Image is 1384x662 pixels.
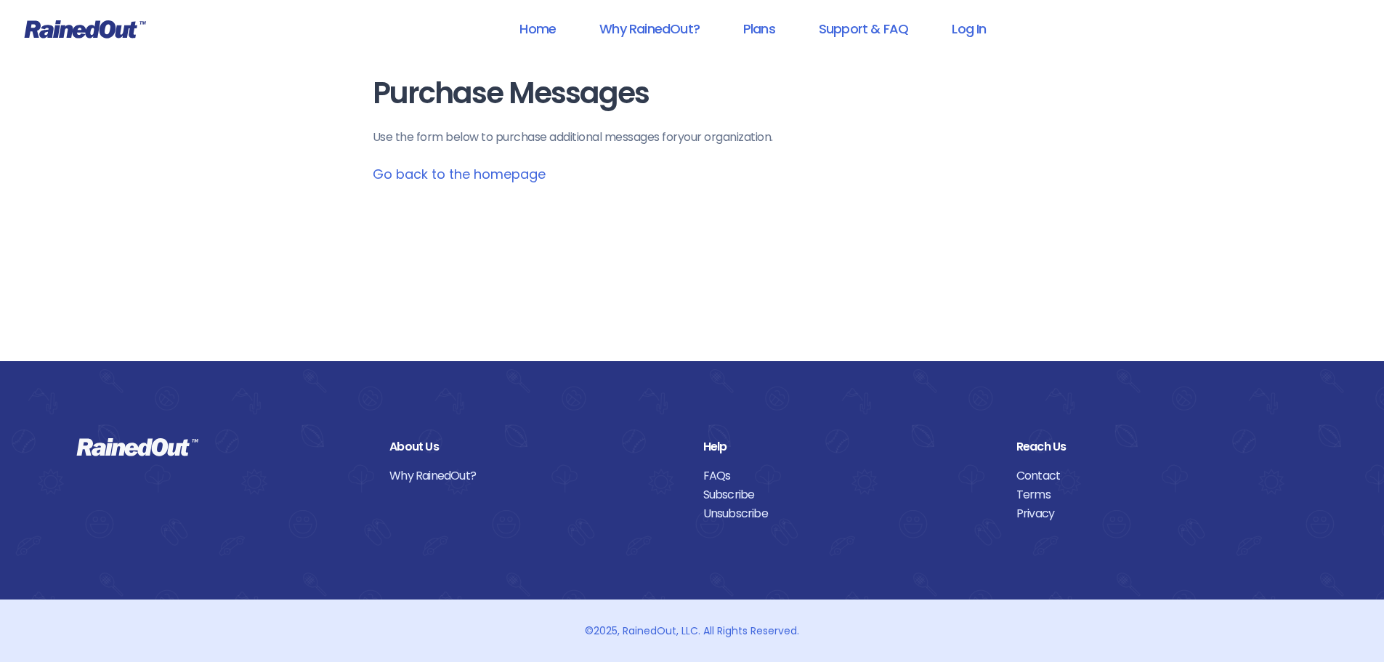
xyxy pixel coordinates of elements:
[703,485,995,504] a: Subscribe
[373,129,1012,146] p: Use the form below to purchase additional messages for your organization .
[1016,485,1308,504] a: Terms
[501,12,575,45] a: Home
[373,165,546,183] a: Go back to the homepage
[703,504,995,523] a: Unsubscribe
[1016,467,1308,485] a: Contact
[703,437,995,456] div: Help
[389,467,681,485] a: Why RainedOut?
[580,12,719,45] a: Why RainedOut?
[373,77,1012,110] h1: Purchase Messages
[1016,504,1308,523] a: Privacy
[933,12,1005,45] a: Log In
[389,437,681,456] div: About Us
[800,12,927,45] a: Support & FAQ
[703,467,995,485] a: FAQs
[724,12,794,45] a: Plans
[1016,437,1308,456] div: Reach Us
